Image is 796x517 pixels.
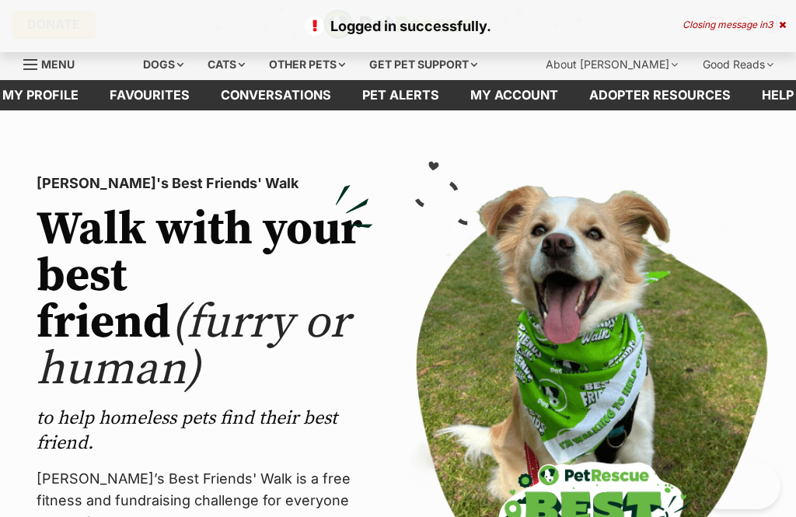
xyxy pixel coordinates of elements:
[535,49,689,80] div: About [PERSON_NAME]
[455,80,574,110] a: My account
[132,49,194,80] div: Dogs
[692,49,784,80] div: Good Reads
[347,80,455,110] a: Pet alerts
[698,463,780,509] iframe: Help Scout Beacon - Open
[37,294,349,399] span: (furry or human)
[358,49,488,80] div: Get pet support
[37,406,373,456] p: to help homeless pets find their best friend.
[41,58,75,71] span: Menu
[23,49,86,77] a: Menu
[574,80,746,110] a: Adopter resources
[94,80,205,110] a: Favourites
[37,173,373,194] p: [PERSON_NAME]'s Best Friends' Walk
[37,207,373,393] h2: Walk with your best friend
[258,49,356,80] div: Other pets
[205,80,347,110] a: conversations
[197,49,256,80] div: Cats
